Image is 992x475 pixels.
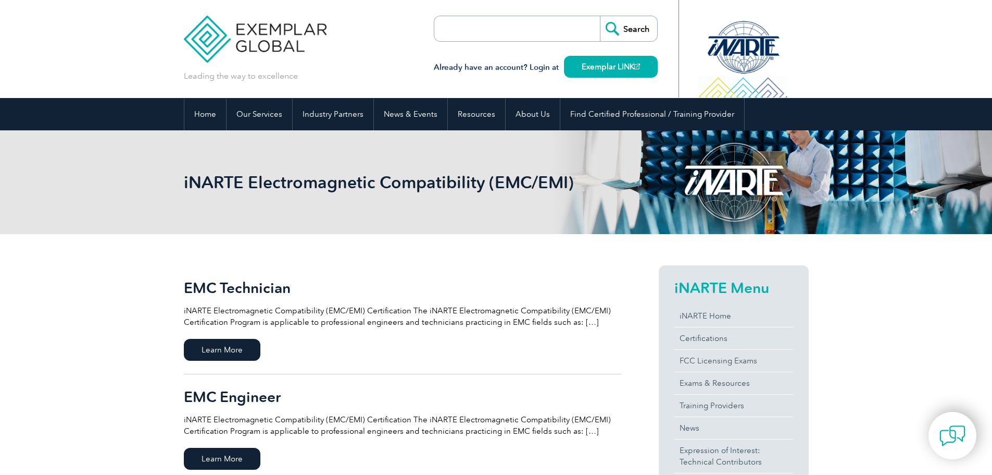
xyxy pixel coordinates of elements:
[674,417,793,439] a: News
[293,98,373,130] a: Industry Partners
[434,61,658,74] h3: Already have an account? Login at
[674,350,793,372] a: FCC Licensing Exams
[674,395,793,417] a: Training Providers
[184,448,260,470] span: Learn More
[374,98,447,130] a: News & Events
[560,98,744,130] a: Find Certified Professional / Training Provider
[184,265,621,374] a: EMC Technician iNARTE Electromagnetic Compatibility (EMC/EMI) Certification The iNARTE Electromag...
[600,16,657,41] input: Search
[184,279,621,296] h2: EMC Technician
[506,98,560,130] a: About Us
[674,305,793,327] a: iNARTE Home
[674,327,793,349] a: Certifications
[184,305,621,328] p: iNARTE Electromagnetic Compatibility (EMC/EMI) Certification The iNARTE Electromagnetic Compatibi...
[184,414,621,437] p: iNARTE Electromagnetic Compatibility (EMC/EMI) Certification The iNARTE Electromagnetic Compatibi...
[448,98,505,130] a: Resources
[674,279,793,296] h2: iNARTE Menu
[184,70,298,82] p: Leading the way to excellence
[674,440,793,473] a: Expression of Interest:Technical Contributors
[634,64,640,69] img: open_square.png
[184,172,584,192] h1: iNARTE Electromagnetic Compatibility (EMC/EMI)
[227,98,292,130] a: Our Services
[184,339,260,361] span: Learn More
[939,423,965,449] img: contact-chat.png
[184,388,621,405] h2: EMC Engineer
[564,56,658,78] a: Exemplar LINK
[184,98,226,130] a: Home
[674,372,793,394] a: Exams & Resources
